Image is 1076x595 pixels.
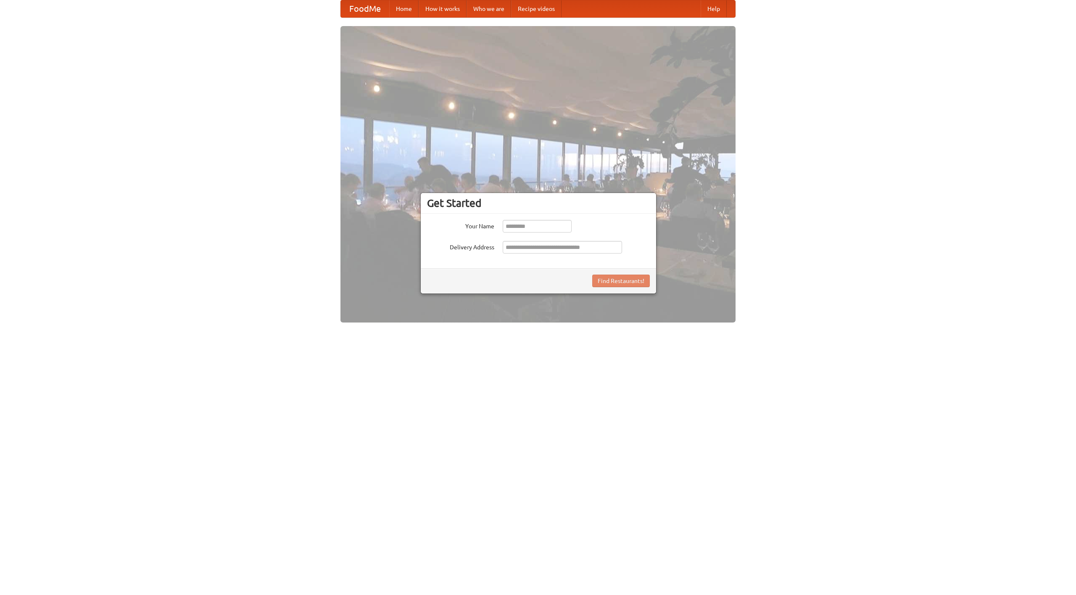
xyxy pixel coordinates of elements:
label: Your Name [427,220,494,230]
a: How it works [419,0,467,17]
a: Recipe videos [511,0,562,17]
a: Who we are [467,0,511,17]
button: Find Restaurants! [592,275,650,287]
a: Home [389,0,419,17]
h3: Get Started [427,197,650,209]
label: Delivery Address [427,241,494,251]
a: Help [701,0,727,17]
a: FoodMe [341,0,389,17]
